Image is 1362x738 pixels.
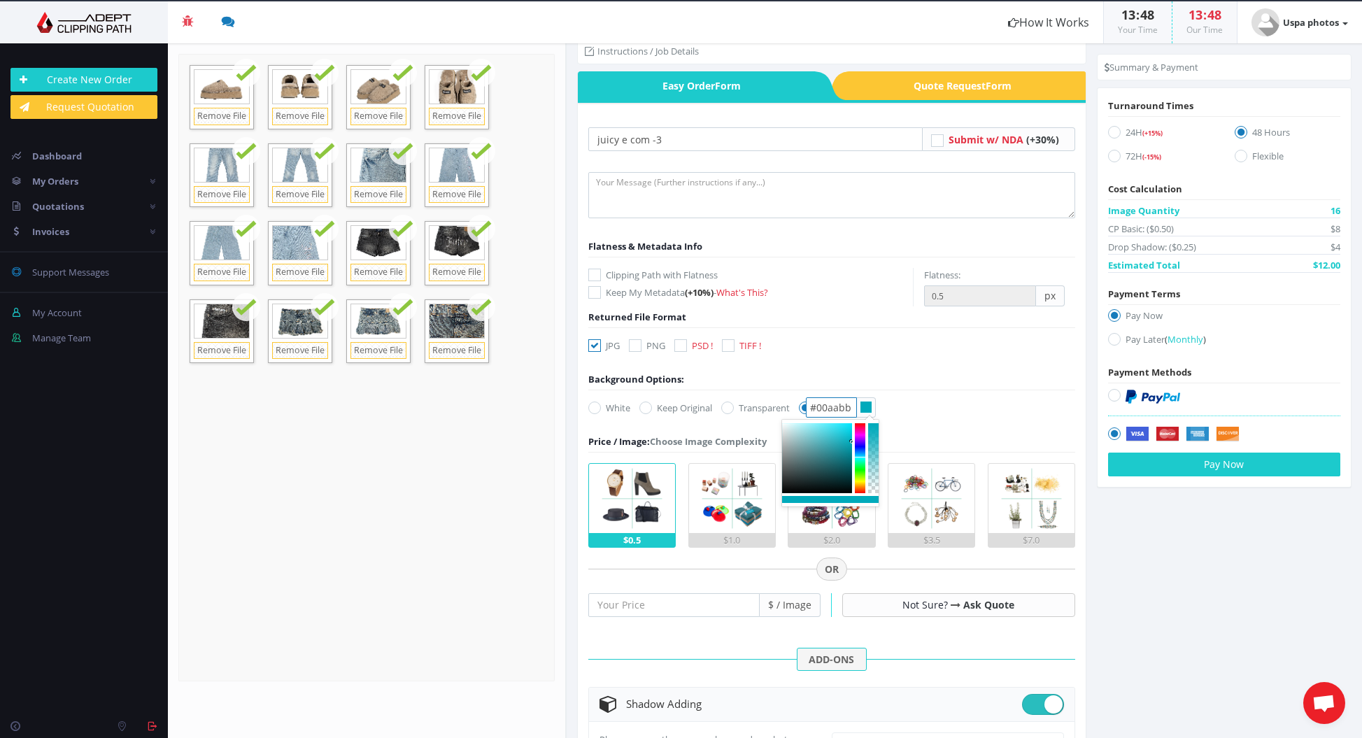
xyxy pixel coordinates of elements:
[1108,258,1180,272] span: Estimated Total
[924,268,960,282] label: Flatness:
[849,71,1086,100] span: Quote Request
[760,593,821,617] span: $ / Image
[1108,308,1340,327] label: Pay Now
[1303,682,1345,724] div: Aprire la chat
[1105,60,1198,74] li: Summary & Payment
[597,464,667,533] img: 1.png
[194,186,250,204] a: Remove File
[639,401,712,415] label: Keep Original
[1108,222,1174,236] span: CP Basic: ($0.50)
[578,71,814,100] a: Easy OrderForm
[1331,204,1340,218] span: 16
[1126,390,1180,404] img: PayPal
[1237,1,1362,43] a: Uspa photos
[588,285,913,299] label: Keep My Metadata -
[1121,6,1135,23] span: 13
[429,186,485,204] a: Remove File
[721,401,790,415] label: Transparent
[350,108,406,125] a: Remove File
[350,342,406,360] a: Remove File
[1108,332,1340,351] label: Pay Later
[350,264,406,281] a: Remove File
[988,533,1074,547] div: $7.0
[1118,24,1158,36] small: Your Time
[194,264,250,281] a: Remove File
[1283,16,1339,29] strong: Uspa photos
[272,108,328,125] a: Remove File
[1165,333,1206,346] a: (Monthly)
[194,342,250,360] a: Remove File
[799,401,839,415] label: Color
[32,150,82,162] span: Dashboard
[1108,125,1214,144] label: 24H
[429,342,485,360] a: Remove File
[1313,258,1340,272] span: $12.00
[1108,366,1191,378] span: Payment Methods
[963,598,1014,611] a: Ask Quote
[194,108,250,125] a: Remove File
[1331,240,1340,254] span: $4
[788,533,874,547] div: $2.0
[588,240,702,253] span: Flatness & Metadata Info
[716,286,768,299] a: What's This?
[1108,149,1214,168] label: 72H
[816,558,847,581] span: OR
[626,697,702,711] span: Shadow Adding
[32,306,82,319] span: My Account
[1026,133,1059,146] span: (+30%)
[888,533,974,547] div: $3.5
[1203,6,1207,23] span: :
[685,286,714,299] span: (+10%)
[588,311,686,323] span: Returned File Format
[588,434,767,448] div: Choose Image Complexity
[692,339,713,352] span: PSD !
[589,533,675,547] div: $0.5
[715,79,741,92] i: Form
[1108,240,1196,254] span: Drop Shadow: ($0.25)
[1331,222,1340,236] span: $8
[588,268,913,282] label: Clipping Path with Flatness
[578,71,814,100] span: Easy Order
[1168,333,1203,346] span: Monthly
[1142,150,1161,162] a: (-15%)
[32,225,69,238] span: Invoices
[1108,453,1340,476] button: Pay Now
[1186,24,1223,36] small: Our Time
[997,464,1066,533] img: 5.png
[429,108,485,125] a: Remove File
[994,1,1103,43] a: How It Works
[986,79,1012,92] i: Form
[739,339,761,352] span: TIFF !
[32,200,84,213] span: Quotations
[272,186,328,204] a: Remove File
[849,71,1086,100] a: Quote RequestForm
[1108,99,1193,112] span: Turnaround Times
[10,95,157,119] a: Request Quotation
[10,12,157,33] img: Adept Graphics
[1140,6,1154,23] span: 48
[1135,6,1140,23] span: :
[629,339,665,353] label: PNG
[1142,152,1161,162] span: (-15%)
[1189,6,1203,23] span: 13
[897,464,966,533] img: 4.png
[588,372,684,386] div: Background Options:
[1251,8,1279,36] img: user_default.jpg
[949,133,1059,146] a: Submit w/ NDA (+30%)
[588,339,620,353] label: JPG
[697,464,767,533] img: 2.png
[32,175,78,187] span: My Orders
[588,435,650,448] span: Price / Image:
[797,648,867,672] span: ADD-ONS
[272,264,328,281] a: Remove File
[32,332,91,344] span: Manage Team
[272,342,328,360] a: Remove File
[1036,285,1065,306] span: px
[1108,183,1182,195] span: Cost Calculation
[1126,427,1240,442] img: Securely by Stripe
[1235,149,1340,168] label: Flexible
[902,598,948,611] span: Not Sure?
[350,186,406,204] a: Remove File
[1142,129,1163,138] span: (+15%)
[10,68,157,92] a: Create New Order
